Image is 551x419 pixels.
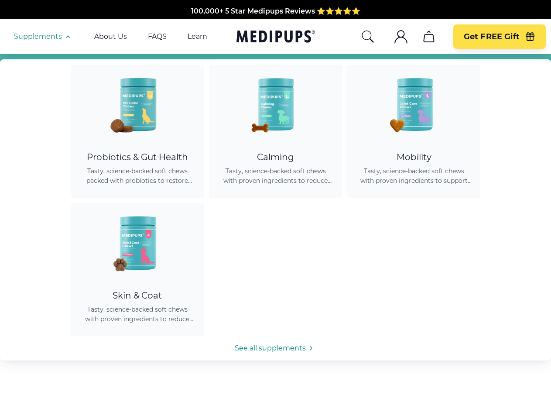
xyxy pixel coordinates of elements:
a: Joint Care Chews - MedipupsMobilityTasty, science-backed soft chews with proven ingredients to su... [347,65,480,198]
button: Get FREE Gift [453,24,546,49]
button: Supplements [14,31,73,42]
a: Medipups [236,28,315,46]
div: Probiotics & Gut Health [81,152,193,163]
div: Mobility [358,152,470,163]
span: Tasty, science-backed soft chews with proven ingredients to reduce shedding, promote healthy skin... [81,305,193,324]
a: Learn [188,32,207,41]
button: account [390,26,411,47]
a: Calming Dog Chews - MedipupsCalmingTasty, science-backed soft chews with proven ingredients to re... [209,65,342,198]
img: Probiotic Dog Chews - Medipups [98,65,177,143]
a: Probiotic Dog Chews - MedipupsProbiotics & Gut HealthTasty, science-backed soft chews packed with... [71,65,204,198]
span: Get FREE Gift [464,32,520,42]
span: Tasty, science-backed soft chews with proven ingredients to reduce anxiety, promote relaxation, a... [219,166,332,185]
a: About Us [94,32,127,41]
button: search [361,30,375,44]
a: Skin & Coat Chews - MedipupsSkin & CoatTasty, science-backed soft chews with proven ingredients t... [71,203,204,336]
img: Calming Dog Chews - Medipups [236,65,315,143]
span: Tasty, science-backed soft chews packed with probiotics to restore gut balance, ease itching, sup... [81,166,193,185]
a: FAQS [148,32,167,41]
button: cart [418,26,439,47]
div: Skin & Coat [81,290,193,301]
img: Skin & Coat Chews - Medipups [98,203,177,282]
div: Calming [219,152,332,163]
span: Supplements [14,32,62,41]
span: Made In The [GEOGRAPHIC_DATA] from domestic & globally sourced ingredients [130,7,421,15]
img: Joint Care Chews - Medipups [375,65,453,143]
span: Tasty, science-backed soft chews with proven ingredients to support joint health, improve mobilit... [358,166,470,185]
